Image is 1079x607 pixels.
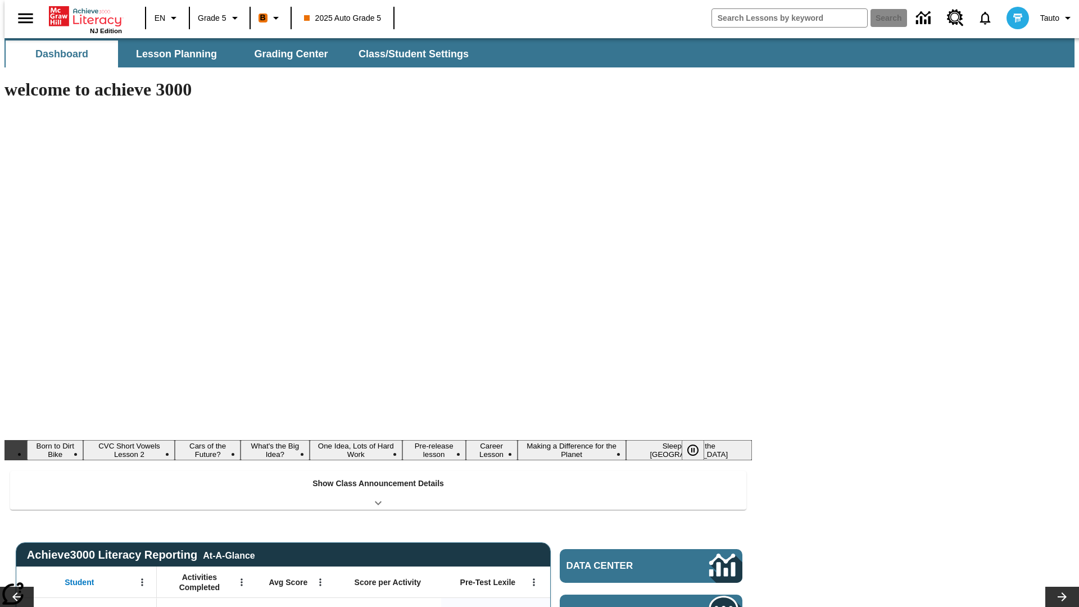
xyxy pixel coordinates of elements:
button: Slide 4 What's the Big Idea? [241,440,310,460]
button: Grade: Grade 5, Select a grade [193,8,246,28]
div: SubNavbar [4,38,1075,67]
span: Pre-Test Lexile [460,577,516,587]
button: Dashboard [6,40,118,67]
button: Language: EN, Select a language [149,8,185,28]
img: avatar image [1007,7,1029,29]
a: Data Center [909,3,940,34]
button: Grading Center [235,40,347,67]
button: Slide 5 One Idea, Lots of Hard Work [310,440,402,460]
span: Score per Activity [355,577,421,587]
div: SubNavbar [4,40,479,67]
button: Slide 1 Born to Dirt Bike [27,440,83,460]
button: Slide 8 Making a Difference for the Planet [518,440,626,460]
button: Profile/Settings [1036,8,1079,28]
button: Open Menu [312,574,329,591]
button: Slide 2 CVC Short Vowels Lesson 2 [83,440,175,460]
button: Slide 7 Career Lesson [466,440,518,460]
button: Open Menu [525,574,542,591]
span: NJ Edition [90,28,122,34]
p: Show Class Announcement Details [312,478,444,490]
span: Activities Completed [162,572,237,592]
div: Pause [682,440,715,460]
span: Grade 5 [198,12,226,24]
a: Data Center [560,549,742,583]
button: Slide 6 Pre-release lesson [402,440,466,460]
button: Open side menu [9,2,42,35]
button: Select a new avatar [1000,3,1036,33]
button: Open Menu [134,574,151,591]
button: Open Menu [233,574,250,591]
span: Tauto [1040,12,1059,24]
span: B [260,11,266,25]
h1: welcome to achieve 3000 [4,79,752,100]
span: Student [65,577,94,587]
span: EN [155,12,165,24]
button: Slide 3 Cars of the Future? [175,440,240,460]
div: At-A-Glance [203,549,255,561]
div: Show Class Announcement Details [10,471,746,510]
button: Lesson carousel, Next [1045,587,1079,607]
button: Lesson Planning [120,40,233,67]
span: Avg Score [269,577,307,587]
a: Resource Center, Will open in new tab [940,3,971,33]
input: search field [712,9,867,27]
a: Home [49,5,122,28]
span: Data Center [566,560,672,572]
button: Boost Class color is orange. Change class color [254,8,287,28]
button: Slide 9 Sleepless in the Animal Kingdom [626,440,752,460]
div: Home [49,4,122,34]
a: Notifications [971,3,1000,33]
button: Class/Student Settings [350,40,478,67]
span: 2025 Auto Grade 5 [304,12,382,24]
button: Pause [682,440,704,460]
span: Achieve3000 Literacy Reporting [27,549,255,561]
